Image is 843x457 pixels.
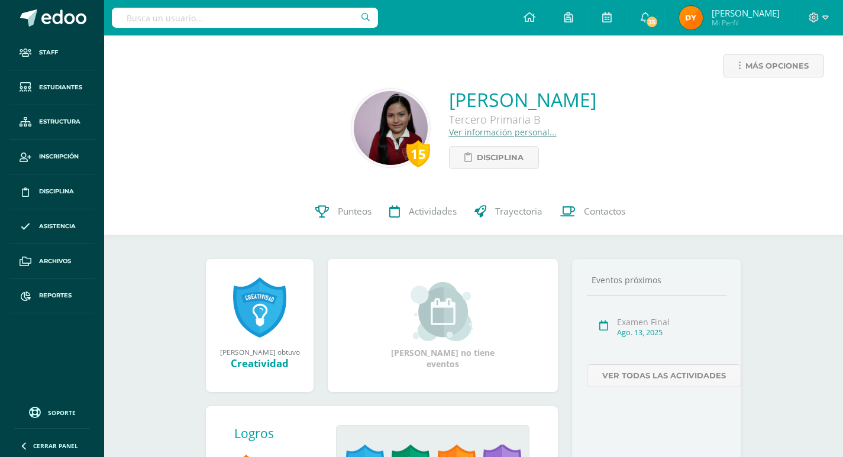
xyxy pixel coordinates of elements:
[218,356,302,370] div: Creatividad
[745,55,809,77] span: Más opciones
[9,209,95,244] a: Asistencia
[449,87,596,112] a: [PERSON_NAME]
[409,205,457,218] span: Actividades
[39,48,58,57] span: Staff
[39,187,74,196] span: Disciplina
[9,35,95,70] a: Staff
[48,409,76,417] span: Soporte
[495,205,542,218] span: Trayectoria
[354,91,428,165] img: 572cdab78c5437354c0b009a84a2b13a.png
[617,328,723,338] div: Ago. 13, 2025
[712,7,780,19] span: [PERSON_NAME]
[39,291,72,300] span: Reportes
[384,282,502,370] div: [PERSON_NAME] no tiene eventos
[39,152,79,161] span: Inscripción
[584,205,625,218] span: Contactos
[9,278,95,313] a: Reportes
[39,257,71,266] span: Archivos
[218,347,302,356] div: [PERSON_NAME] obtuvo
[449,127,557,138] a: Ver información personal...
[306,188,380,235] a: Punteos
[9,244,95,279] a: Archivos
[39,83,82,92] span: Estudiantes
[551,188,634,235] a: Contactos
[712,18,780,28] span: Mi Perfil
[617,316,723,328] div: Examen Final
[9,140,95,174] a: Inscripción
[39,222,76,231] span: Asistencia
[9,70,95,105] a: Estudiantes
[380,188,466,235] a: Actividades
[39,117,80,127] span: Estructura
[477,147,524,168] span: Disciplina
[645,15,658,28] span: 35
[723,54,824,77] a: Más opciones
[466,188,551,235] a: Trayectoria
[33,442,78,450] span: Cerrar panel
[411,282,475,341] img: event_small.png
[406,140,430,167] div: 15
[587,364,741,387] a: Ver todas las actividades
[449,146,539,169] a: Disciplina
[587,274,726,286] div: Eventos próximos
[9,105,95,140] a: Estructura
[112,8,378,28] input: Busca un usuario...
[679,6,703,30] img: 037b6ea60564a67d0a4f148695f9261a.png
[9,174,95,209] a: Disciplina
[449,112,596,127] div: Tercero Primaria B
[234,425,327,442] div: Logros
[14,404,90,420] a: Soporte
[338,205,372,218] span: Punteos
